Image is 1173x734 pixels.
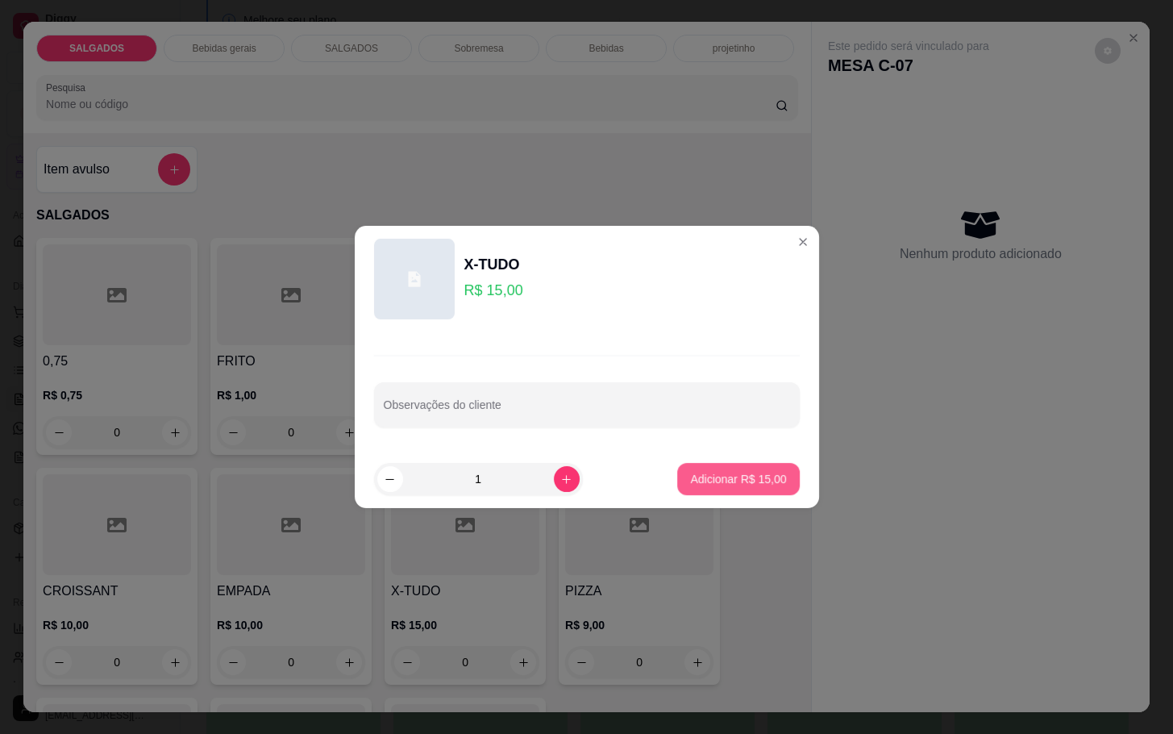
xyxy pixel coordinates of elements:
button: Adicionar R$ 15,00 [677,463,799,495]
input: Observações do cliente [383,403,789,419]
button: Close [790,229,816,255]
div: X-TUDO [464,253,522,276]
p: Adicionar R$ 15,00 [690,471,786,487]
button: increase-product-quantity [553,466,579,492]
button: decrease-product-quantity [376,466,402,492]
p: R$ 15,00 [464,279,522,302]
